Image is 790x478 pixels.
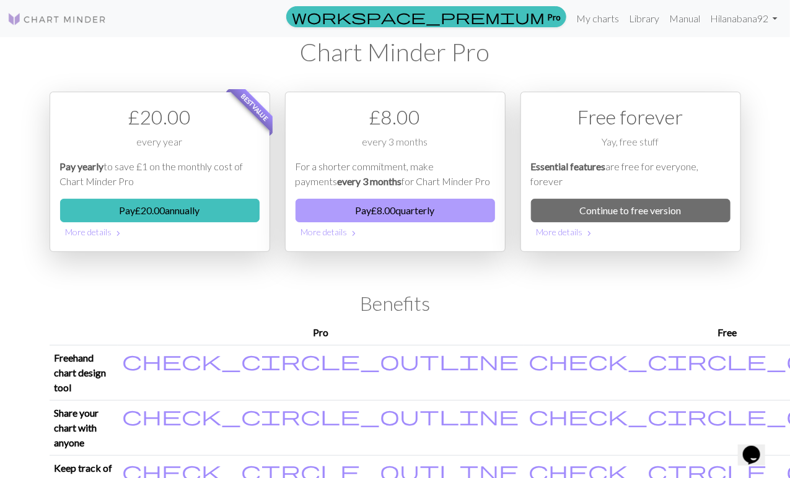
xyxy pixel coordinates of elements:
[123,406,519,425] i: Included
[50,92,270,252] div: Payment option 1
[228,81,281,134] span: Best value
[296,134,495,159] div: every 3 months
[60,199,260,222] button: Pay£20.00annually
[705,6,783,31] a: Hilanabana92
[531,134,731,159] div: Yay, free stuff
[664,6,705,31] a: Manual
[60,160,104,172] em: Pay yearly
[531,160,606,172] em: Essential features
[60,134,260,159] div: every year
[55,406,113,450] p: Share your chart with anyone
[60,102,260,132] div: £ 20.00
[285,92,506,252] div: Payment option 2
[531,102,731,132] div: Free forever
[50,37,741,67] h1: Chart Minder Pro
[296,159,495,189] p: For a shorter commitment, make payments for Chart Minder Pro
[7,12,107,27] img: Logo
[123,349,519,372] span: check_circle_outline
[738,428,778,466] iframe: chat widget
[296,199,495,222] button: Pay£8.00quarterly
[55,350,113,395] p: Freehand chart design tool
[50,292,741,315] h2: Benefits
[520,92,741,252] div: Free option
[296,222,495,241] button: More details
[531,159,731,189] p: are free for everyone, forever
[286,6,566,27] a: Pro
[118,320,524,345] th: Pro
[60,222,260,241] button: More details
[624,6,664,31] a: Library
[585,227,595,240] span: chevron_right
[292,8,545,25] span: workspace_premium
[123,350,519,370] i: Included
[123,404,519,427] span: check_circle_outline
[531,222,731,241] button: More details
[531,199,731,222] a: Continue to free version
[296,102,495,132] div: £ 8.00
[338,175,402,187] em: every 3 months
[60,159,260,189] p: to save £1 on the monthly cost of Chart Minder Pro
[571,6,624,31] a: My charts
[349,227,359,240] span: chevron_right
[114,227,124,240] span: chevron_right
